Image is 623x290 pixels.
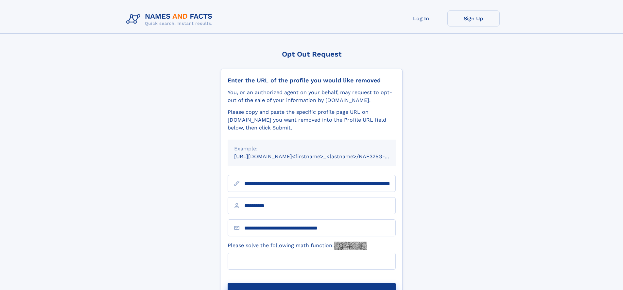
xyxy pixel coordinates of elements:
[124,10,218,28] img: Logo Names and Facts
[228,242,367,250] label: Please solve the following math function:
[234,145,389,153] div: Example:
[234,153,408,160] small: [URL][DOMAIN_NAME]<firstname>_<lastname>/NAF325G-xxxxxxxx
[221,50,403,58] div: Opt Out Request
[395,10,447,26] a: Log In
[228,89,396,104] div: You, or an authorized agent on your behalf, may request to opt-out of the sale of your informatio...
[228,108,396,132] div: Please copy and paste the specific profile page URL on [DOMAIN_NAME] you want removed into the Pr...
[447,10,500,26] a: Sign Up
[228,77,396,84] div: Enter the URL of the profile you would like removed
